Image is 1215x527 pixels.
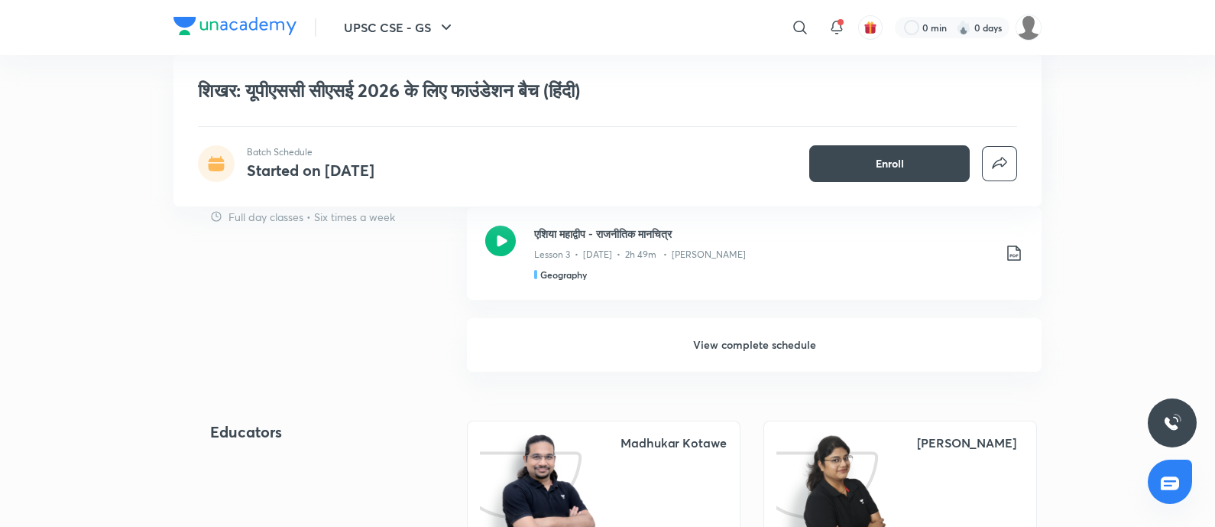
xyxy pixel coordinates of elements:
[858,15,883,40] button: avatar
[247,145,374,159] p: Batch Schedule
[1163,414,1181,432] img: ttu
[917,434,1016,452] div: [PERSON_NAME]
[210,421,418,444] h4: Educators
[247,160,374,181] h4: Started on [DATE]
[1016,15,1042,41] img: Piali K
[534,248,746,262] p: Lesson 3 • [DATE] • 2h 49m • [PERSON_NAME]
[809,145,970,182] button: Enroll
[173,17,296,39] a: Company Logo
[956,20,971,35] img: streak
[467,318,1042,372] h6: View complete schedule
[534,226,993,242] h3: एशिया महाद्वीप - राजनीतिक मानचित्र
[540,268,587,281] h5: Geography
[863,21,877,34] img: avatar
[198,80,796,102] h1: शिखर: यूपीएससी सीएसई 2026 के लिए फाउंडेशन बैच (हिंदी)
[173,17,296,35] img: Company Logo
[876,156,904,171] span: Enroll
[620,434,727,452] div: Madhukar Kotawe
[467,207,1042,318] a: एशिया महाद्वीप - राजनीतिक मानचित्रLesson 3 • [DATE] • 2h 49m • [PERSON_NAME]Geography
[228,209,395,225] p: Full day classes • Six times a week
[335,12,465,43] button: UPSC CSE - GS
